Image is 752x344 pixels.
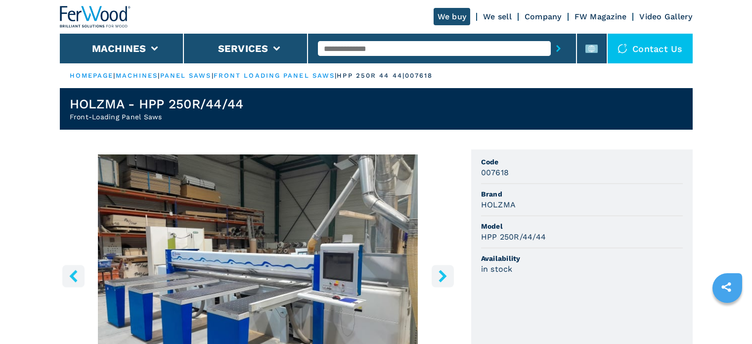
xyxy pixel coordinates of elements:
[551,37,566,60] button: submit-button
[70,72,114,79] a: HOMEPAGE
[608,34,693,63] div: Contact us
[337,71,405,80] p: hpp 250r 44 44 |
[92,43,146,54] button: Machines
[481,157,683,167] span: Code
[116,72,158,79] a: machines
[214,72,335,79] a: front loading panel saws
[70,96,244,112] h1: HOLZMA - HPP 250R/44/44
[481,189,683,199] span: Brand
[62,265,85,287] button: left-button
[575,12,627,21] a: FW Magazine
[160,72,212,79] a: panel saws
[618,44,627,53] img: Contact us
[525,12,562,21] a: Company
[335,72,337,79] span: |
[481,231,546,243] h3: HPP 250R/44/44
[405,71,433,80] p: 007618
[481,199,516,210] h3: HOLZMA
[70,112,244,122] h2: Front-Loading Panel Saws
[481,263,513,275] h3: in stock
[432,265,454,287] button: right-button
[639,12,692,21] a: Video Gallery
[212,72,214,79] span: |
[481,221,683,231] span: Model
[481,167,509,178] h3: 007618
[113,72,115,79] span: |
[483,12,512,21] a: We sell
[714,275,739,299] a: sharethis
[434,8,471,25] a: We buy
[710,299,745,337] iframe: Chat
[158,72,160,79] span: |
[481,253,683,263] span: Availability
[218,43,268,54] button: Services
[60,6,131,28] img: Ferwood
